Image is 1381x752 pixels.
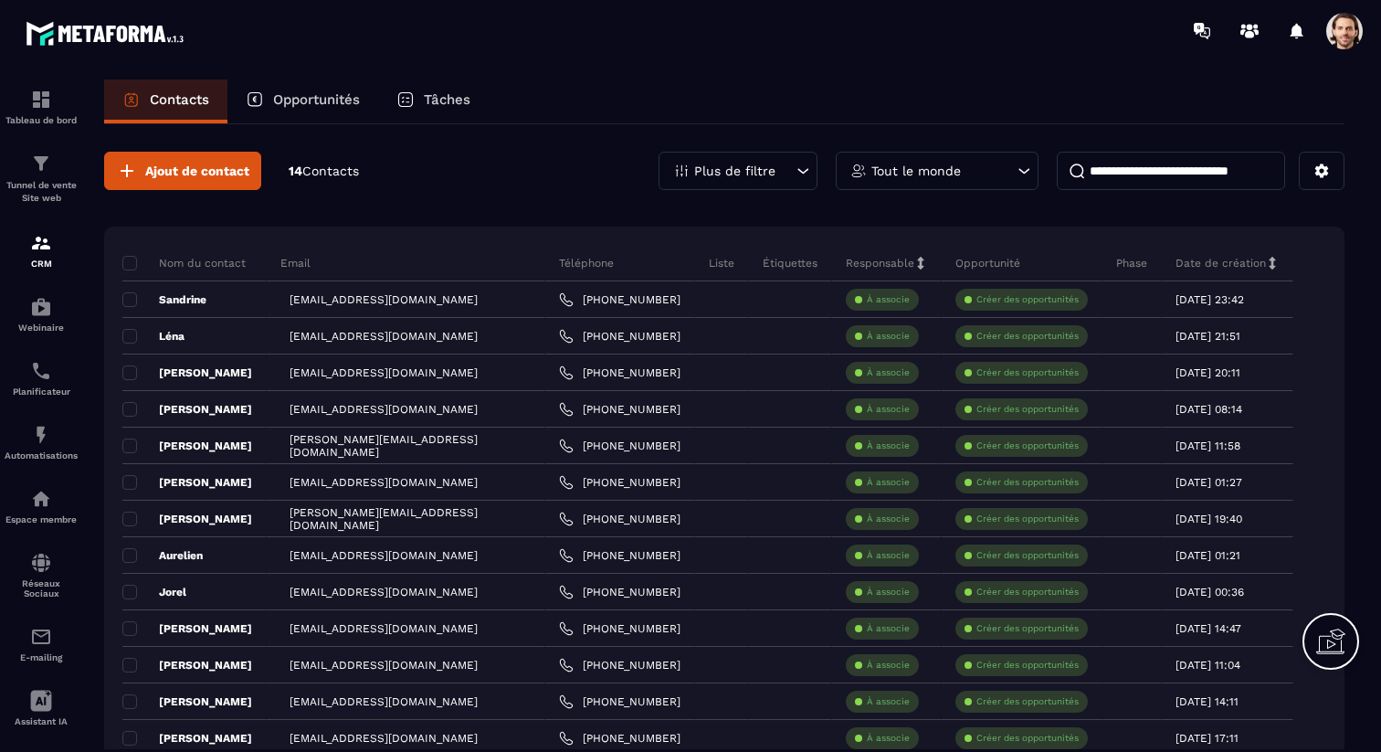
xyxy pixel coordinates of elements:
[559,731,680,746] a: [PHONE_NUMBER]
[867,695,910,708] p: À associe
[5,474,78,538] a: automationsautomationsEspace membre
[122,292,206,307] p: Sandrine
[122,694,252,709] p: [PERSON_NAME]
[227,79,378,123] a: Opportunités
[122,365,252,380] p: [PERSON_NAME]
[559,694,680,709] a: [PHONE_NUMBER]
[5,676,78,740] a: Assistant IA
[1175,366,1240,379] p: [DATE] 20:11
[976,732,1079,745] p: Créer des opportunités
[867,549,910,562] p: À associe
[694,164,775,177] p: Plus de filtre
[976,513,1079,525] p: Créer des opportunités
[5,538,78,612] a: social-networksocial-networkRéseaux Sociaux
[871,164,961,177] p: Tout le monde
[5,179,78,205] p: Tunnel de vente Site web
[559,329,680,344] a: [PHONE_NUMBER]
[145,162,249,180] span: Ajout de contact
[302,164,359,178] span: Contacts
[867,622,910,635] p: À associe
[976,586,1079,598] p: Créer des opportunités
[122,439,252,453] p: [PERSON_NAME]
[976,695,1079,708] p: Créer des opportunités
[867,293,910,306] p: À associe
[30,232,52,254] img: formation
[976,659,1079,672] p: Créer des opportunités
[378,79,489,123] a: Tâches
[30,89,52,111] img: formation
[30,626,52,648] img: email
[559,256,614,270] p: Téléphone
[5,652,78,662] p: E-mailing
[559,585,680,599] a: [PHONE_NUMBER]
[1175,586,1244,598] p: [DATE] 00:36
[976,403,1079,416] p: Créer des opportunités
[5,514,78,524] p: Espace membre
[122,512,252,526] p: [PERSON_NAME]
[559,548,680,563] a: [PHONE_NUMBER]
[5,323,78,333] p: Webinaire
[1175,293,1244,306] p: [DATE] 23:42
[5,387,78,397] p: Planificateur
[5,450,78,461] p: Automatisations
[867,659,910,672] p: À associe
[122,402,252,417] p: [PERSON_NAME]
[5,259,78,269] p: CRM
[1175,330,1240,343] p: [DATE] 21:51
[5,218,78,282] a: formationformationCRM
[1175,622,1241,635] p: [DATE] 14:47
[424,91,470,108] p: Tâches
[763,256,817,270] p: Étiquettes
[5,346,78,410] a: schedulerschedulerPlanificateur
[122,658,252,673] p: [PERSON_NAME]
[867,330,910,343] p: À associe
[976,366,1079,379] p: Créer des opportunités
[5,578,78,598] p: Réseaux Sociaux
[122,731,252,746] p: [PERSON_NAME]
[30,488,52,510] img: automations
[976,440,1079,452] p: Créer des opportunités
[5,139,78,218] a: formationformationTunnel de vente Site web
[273,91,360,108] p: Opportunités
[867,403,910,416] p: À associe
[846,256,914,270] p: Responsable
[559,439,680,453] a: [PHONE_NUMBER]
[26,16,190,50] img: logo
[976,476,1079,489] p: Créer des opportunités
[30,296,52,318] img: automations
[122,256,246,270] p: Nom du contact
[955,256,1020,270] p: Opportunité
[150,91,209,108] p: Contacts
[559,292,680,307] a: [PHONE_NUMBER]
[30,424,52,446] img: automations
[559,402,680,417] a: [PHONE_NUMBER]
[122,329,184,344] p: Léna
[5,612,78,676] a: emailemailE-mailing
[1175,440,1240,452] p: [DATE] 11:58
[104,79,227,123] a: Contacts
[867,366,910,379] p: À associe
[709,256,734,270] p: Liste
[104,152,261,190] button: Ajout de contact
[5,410,78,474] a: automationsautomationsAutomatisations
[1116,256,1147,270] p: Phase
[122,585,186,599] p: Jorel
[867,732,910,745] p: À associe
[5,115,78,125] p: Tableau de bord
[1175,732,1239,745] p: [DATE] 17:11
[559,621,680,636] a: [PHONE_NUMBER]
[1175,549,1240,562] p: [DATE] 01:21
[122,475,252,490] p: [PERSON_NAME]
[1175,659,1240,672] p: [DATE] 11:04
[1175,695,1239,708] p: [DATE] 14:11
[976,330,1079,343] p: Créer des opportunités
[122,548,203,563] p: Aurelien
[1175,256,1266,270] p: Date de création
[559,365,680,380] a: [PHONE_NUMBER]
[5,716,78,726] p: Assistant IA
[30,552,52,574] img: social-network
[30,360,52,382] img: scheduler
[559,658,680,673] a: [PHONE_NUMBER]
[30,153,52,175] img: formation
[976,293,1079,306] p: Créer des opportunités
